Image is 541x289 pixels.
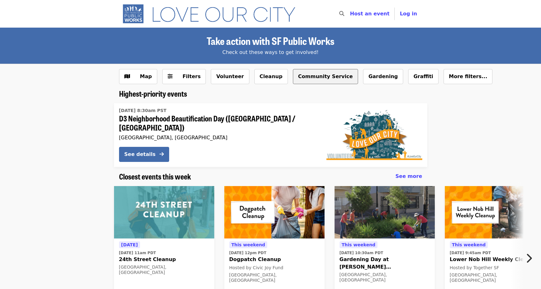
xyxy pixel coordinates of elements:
[121,242,138,247] span: [DATE]
[119,107,167,114] time: [DATE] 8:30am PST
[339,11,344,17] i: search icon
[340,250,383,256] time: [DATE] 10:30am PDT
[140,73,152,79] span: Map
[114,172,427,181] div: Closest events this week
[342,242,376,247] span: This weekend
[119,256,209,263] span: 24th Street Cleanup
[119,49,422,56] div: Check out these ways to get involved!
[114,186,214,239] img: 24th Street Cleanup organized by SF Public Works
[162,69,206,84] button: Filters (0 selected)
[119,250,156,256] time: [DATE] 11am PDT
[293,69,358,84] button: Community Service
[395,173,422,179] span: See more
[229,272,320,283] div: [GEOGRAPHIC_DATA], [GEOGRAPHIC_DATA]
[335,186,435,239] img: Gardening Day at Leland Ave Rain Gardens organized by SF Public Works
[229,256,320,263] span: Dogpatch Cleanup
[526,252,532,264] i: chevron-right icon
[400,11,417,17] span: Log in
[395,8,422,20] button: Log in
[452,242,486,247] span: This weekend
[224,186,325,239] img: Dogpatch Cleanup organized by Civic Joy Fund
[326,110,422,160] img: D3 Neighborhood Beautification Day (North Beach / Russian Hill) organized by SF Public Works
[449,73,487,79] span: More filters...
[114,103,427,167] a: See details for "D3 Neighborhood Beautification Day (North Beach / Russian Hill)"
[350,11,389,17] a: Host an event
[183,73,201,79] span: Filters
[119,69,157,84] button: Show map view
[168,73,173,79] i: sliders-h icon
[450,256,540,263] span: Lower Nob Hill Weekly Cleanup
[229,250,267,256] time: [DATE] 12pm PDT
[207,33,334,48] span: Take action with SF Public Works
[119,114,316,132] span: D3 Neighborhood Beautification Day ([GEOGRAPHIC_DATA] / [GEOGRAPHIC_DATA])
[340,272,430,283] div: [GEOGRAPHIC_DATA], [GEOGRAPHIC_DATA]
[363,69,403,84] button: Gardening
[340,256,430,271] span: Gardening Day at [PERSON_NAME][GEOGRAPHIC_DATA]
[119,135,316,141] div: [GEOGRAPHIC_DATA], [GEOGRAPHIC_DATA]
[520,249,541,267] button: Next item
[119,265,209,275] div: [GEOGRAPHIC_DATA], [GEOGRAPHIC_DATA]
[229,265,284,270] span: Hosted by Civic Joy Fund
[450,272,540,283] div: [GEOGRAPHIC_DATA], [GEOGRAPHIC_DATA]
[119,4,305,24] img: SF Public Works - Home
[450,250,491,256] time: [DATE] 9:45am PDT
[119,88,187,99] span: Highest-priority events
[231,242,265,247] span: This weekend
[444,69,493,84] button: More filters...
[119,147,169,162] button: See details
[450,265,499,270] span: Hosted by Together SF
[119,172,191,181] a: Closest events this week
[124,73,130,79] i: map icon
[408,69,439,84] button: Graffiti
[119,171,191,182] span: Closest events this week
[254,69,288,84] button: Cleanup
[395,173,422,180] a: See more
[348,6,353,21] input: Search
[124,151,156,158] div: See details
[211,69,249,84] button: Volunteer
[159,151,164,157] i: arrow-right icon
